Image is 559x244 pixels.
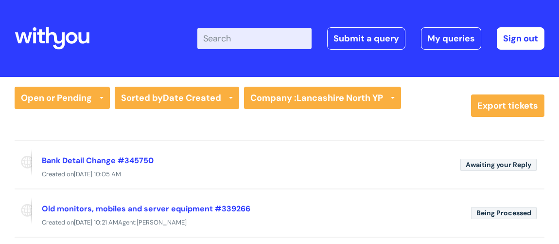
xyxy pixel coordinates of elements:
[137,218,187,226] span: [PERSON_NAME]
[471,94,544,117] a: Export tickets
[197,27,544,50] div: | -
[15,217,544,229] div: Created on Agent:
[15,149,32,176] span: Reported via portal
[297,92,383,104] strong: Lancashire North YP
[197,28,312,49] input: Search
[244,87,401,109] a: Company :Lancashire North YP
[42,155,154,166] a: Bank Detail Change #345750
[163,92,221,104] b: Date Created
[42,204,250,214] a: Old monitors, mobiles and server equipment #339266
[74,218,118,226] span: [DATE] 10:21 AM
[471,207,537,219] span: Being Processed
[497,27,544,50] a: Sign out
[15,197,32,225] span: Reported via portal
[421,27,481,50] a: My queries
[115,87,239,109] a: Sorted byDate Created
[460,159,537,171] span: Awaiting your Reply
[15,169,544,181] div: Created on
[15,87,110,109] a: Open or Pending
[74,170,121,178] span: [DATE] 10:05 AM
[327,27,405,50] a: Submit a query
